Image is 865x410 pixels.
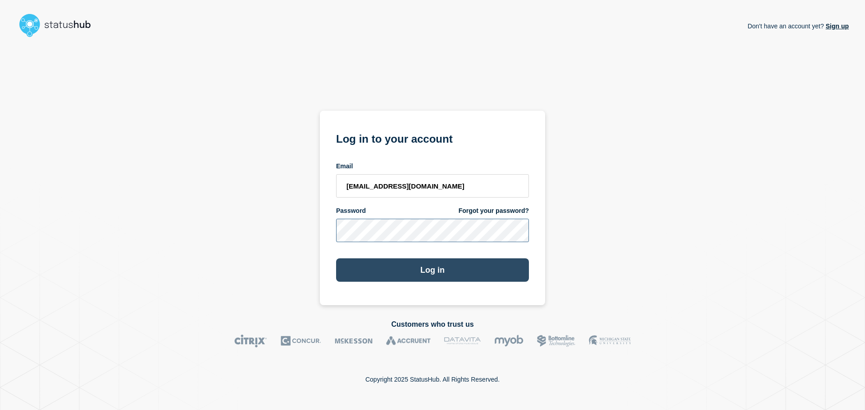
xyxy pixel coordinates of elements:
img: myob logo [494,334,524,347]
button: Log in [336,258,529,282]
img: StatusHub logo [16,11,102,40]
a: Sign up [824,23,849,30]
a: Forgot your password? [459,207,529,215]
span: Password [336,207,366,215]
img: Accruent logo [386,334,431,347]
h1: Log in to your account [336,130,529,146]
img: Concur logo [281,334,321,347]
img: DataVita logo [444,334,481,347]
input: email input [336,174,529,198]
p: Copyright 2025 StatusHub. All Rights Reserved. [365,376,500,383]
img: McKesson logo [335,334,373,347]
p: Don't have an account yet? [747,15,849,37]
span: Email [336,162,353,171]
img: Citrix logo [234,334,267,347]
h2: Customers who trust us [16,320,849,329]
img: MSU logo [589,334,631,347]
img: Bottomline logo [537,334,575,347]
input: password input [336,219,529,242]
